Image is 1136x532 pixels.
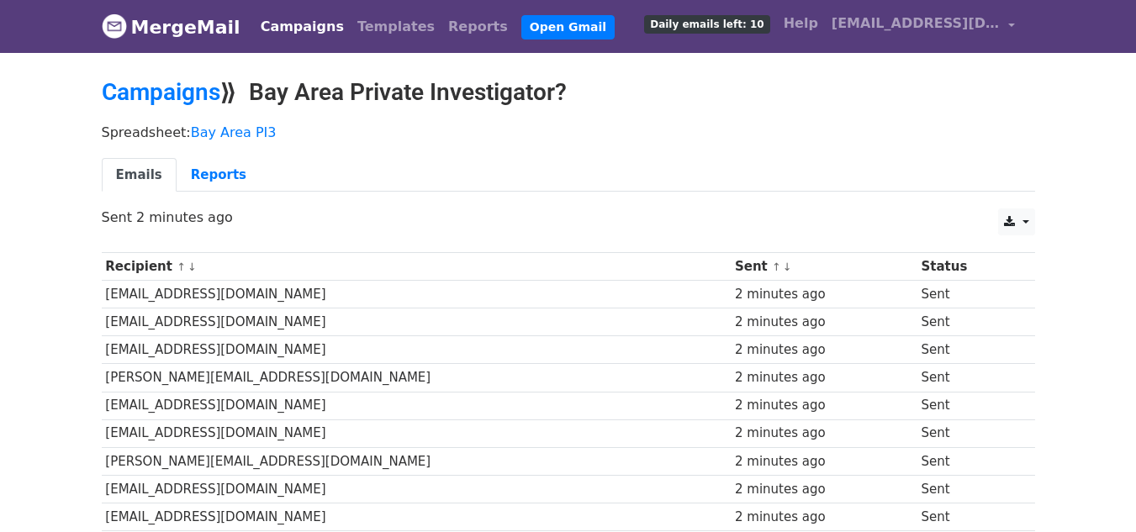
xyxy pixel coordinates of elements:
[102,13,127,39] img: MergeMail logo
[917,336,1020,364] td: Sent
[102,308,732,336] td: [EMAIL_ADDRESS][DOMAIN_NAME]
[102,364,732,392] td: [PERSON_NAME][EMAIL_ADDRESS][DOMAIN_NAME]
[102,419,732,447] td: [EMAIL_ADDRESS][DOMAIN_NAME]
[917,447,1020,475] td: Sent
[102,475,732,503] td: [EMAIL_ADDRESS][DOMAIN_NAME]
[735,396,913,415] div: 2 minutes ago
[441,10,515,44] a: Reports
[102,78,220,106] a: Campaigns
[735,508,913,527] div: 2 minutes ago
[917,503,1020,530] td: Sent
[102,253,732,281] th: Recipient
[735,368,913,387] div: 2 minutes ago
[731,253,917,281] th: Sent
[917,475,1020,503] td: Sent
[825,7,1022,46] a: [EMAIL_ADDRESS][DOMAIN_NAME]
[644,15,769,34] span: Daily emails left: 10
[102,447,732,475] td: [PERSON_NAME][EMAIL_ADDRESS][DOMAIN_NAME]
[735,340,913,360] div: 2 minutes ago
[917,308,1020,336] td: Sent
[917,281,1020,308] td: Sent
[917,419,1020,447] td: Sent
[783,261,792,273] a: ↓
[351,10,441,44] a: Templates
[102,336,732,364] td: [EMAIL_ADDRESS][DOMAIN_NAME]
[102,281,732,308] td: [EMAIL_ADDRESS][DOMAIN_NAME]
[102,78,1035,107] h2: ⟫ Bay Area Private Investigator?
[102,392,732,419] td: [EMAIL_ADDRESS][DOMAIN_NAME]
[177,158,261,192] a: Reports
[735,424,913,443] div: 2 minutes ago
[917,364,1020,392] td: Sent
[735,480,913,499] div: 2 minutes ago
[917,392,1020,419] td: Sent
[102,208,1035,226] p: Sent 2 minutes ago
[735,452,913,471] div: 2 minutes ago
[735,285,913,304] div: 2 minutes ago
[917,253,1020,281] th: Status
[832,13,1000,34] span: [EMAIL_ADDRESS][DOMAIN_NAME]
[177,261,186,273] a: ↑
[777,7,825,40] a: Help
[188,261,197,273] a: ↓
[521,15,615,40] a: Open Gmail
[102,158,177,192] a: Emails
[102,503,732,530] td: [EMAIL_ADDRESS][DOMAIN_NAME]
[735,313,913,332] div: 2 minutes ago
[772,261,781,273] a: ↑
[191,124,277,140] a: Bay Area PI3
[254,10,351,44] a: Campaigns
[102,9,240,45] a: MergeMail
[637,7,776,40] a: Daily emails left: 10
[102,124,1035,141] p: Spreadsheet:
